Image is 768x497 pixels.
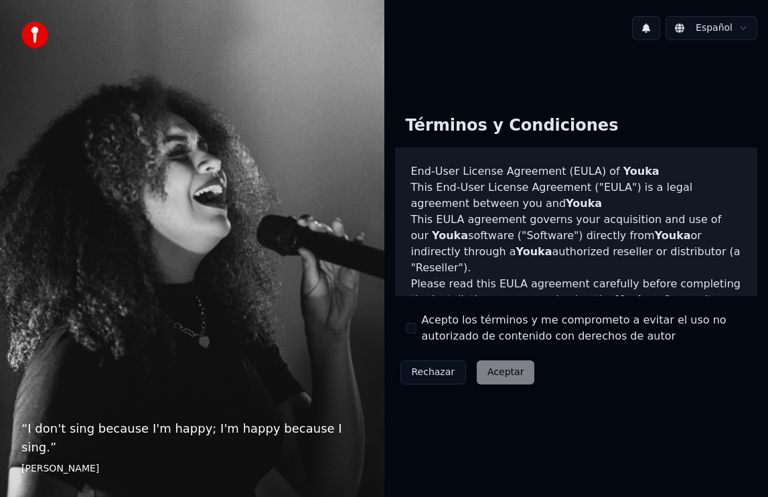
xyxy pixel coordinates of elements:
p: “ I don't sing because I'm happy; I'm happy because I sing. ” [21,419,363,457]
span: Youka [623,165,660,177]
label: Acepto los términos y me comprometo a evitar el uso no autorizado de contenido con derechos de autor [422,312,747,344]
span: Youka [516,245,552,258]
span: Youka [432,229,468,242]
img: youka [21,21,48,48]
p: Please read this EULA agreement carefully before completing the installation process and using th... [411,276,742,340]
div: Términos y Condiciones [395,104,629,147]
p: This End-User License Agreement ("EULA") is a legal agreement between you and [411,180,742,212]
span: Youka [655,229,691,242]
span: Youka [616,293,652,306]
h3: End-User License Agreement (EULA) of [411,163,742,180]
footer: [PERSON_NAME] [21,462,363,476]
p: This EULA agreement governs your acquisition and use of our software ("Software") directly from o... [411,212,742,276]
button: Rechazar [400,360,467,384]
span: Youka [566,197,602,210]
